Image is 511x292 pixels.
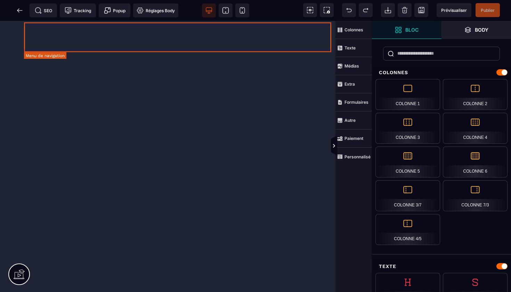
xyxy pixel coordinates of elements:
span: Rétablir [359,3,373,17]
span: Médias [335,57,372,75]
span: Tracking [65,7,91,14]
span: Métadata SEO [30,3,57,17]
span: Ouvrir les calques [441,21,511,39]
span: Retour [13,3,27,17]
span: Voir les composants [303,3,317,17]
span: Voir mobile [235,3,249,17]
span: Réglages Body [137,7,175,14]
div: Colonne 5 [375,147,440,177]
strong: Extra [344,81,355,87]
span: Popup [104,7,125,14]
span: Paiement [335,129,372,148]
div: Colonnes [372,66,511,79]
span: Extra [335,75,372,93]
span: Voir tablette [219,3,233,17]
span: Défaire [342,3,356,17]
span: Enregistrer le contenu [476,3,500,17]
span: Capture d'écran [320,3,334,17]
span: Code de suivi [60,3,96,17]
span: Créer une alerte modale [99,3,130,17]
span: SEO [35,7,52,14]
div: Texte [372,260,511,273]
strong: Texte [344,45,356,50]
span: Texte [335,39,372,57]
div: Colonne 1 [375,79,440,110]
div: Colonne 3/7 [375,180,440,211]
div: Colonne 2 [443,79,508,110]
span: Nettoyage [398,3,412,17]
strong: Médias [344,63,359,69]
span: Prévisualiser [441,8,467,13]
strong: Paiement [344,136,363,141]
div: Colonne 7/3 [443,180,508,211]
span: Aperçu [437,3,471,17]
span: Colonnes [335,21,372,39]
strong: Autre [344,118,356,123]
div: Colonne 6 [443,147,508,177]
span: Voir bureau [202,3,216,17]
span: Afficher les vues [372,136,379,157]
span: Formulaires [335,93,372,111]
span: Publier [481,8,495,13]
span: Ouvrir les blocs [372,21,441,39]
span: Importer [381,3,395,17]
div: Colonne 4 [443,113,508,144]
strong: Formulaires [344,100,368,105]
strong: Bloc [405,27,419,32]
div: Colonne 3 [375,113,440,144]
div: Colonne 4/5 [375,214,440,245]
span: Favicon [133,3,178,17]
strong: Colonnes [344,27,363,32]
strong: Body [475,27,488,32]
span: Autre [335,111,372,129]
span: Personnalisé [335,148,372,166]
strong: Personnalisé [344,154,371,159]
span: Enregistrer [414,3,428,17]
